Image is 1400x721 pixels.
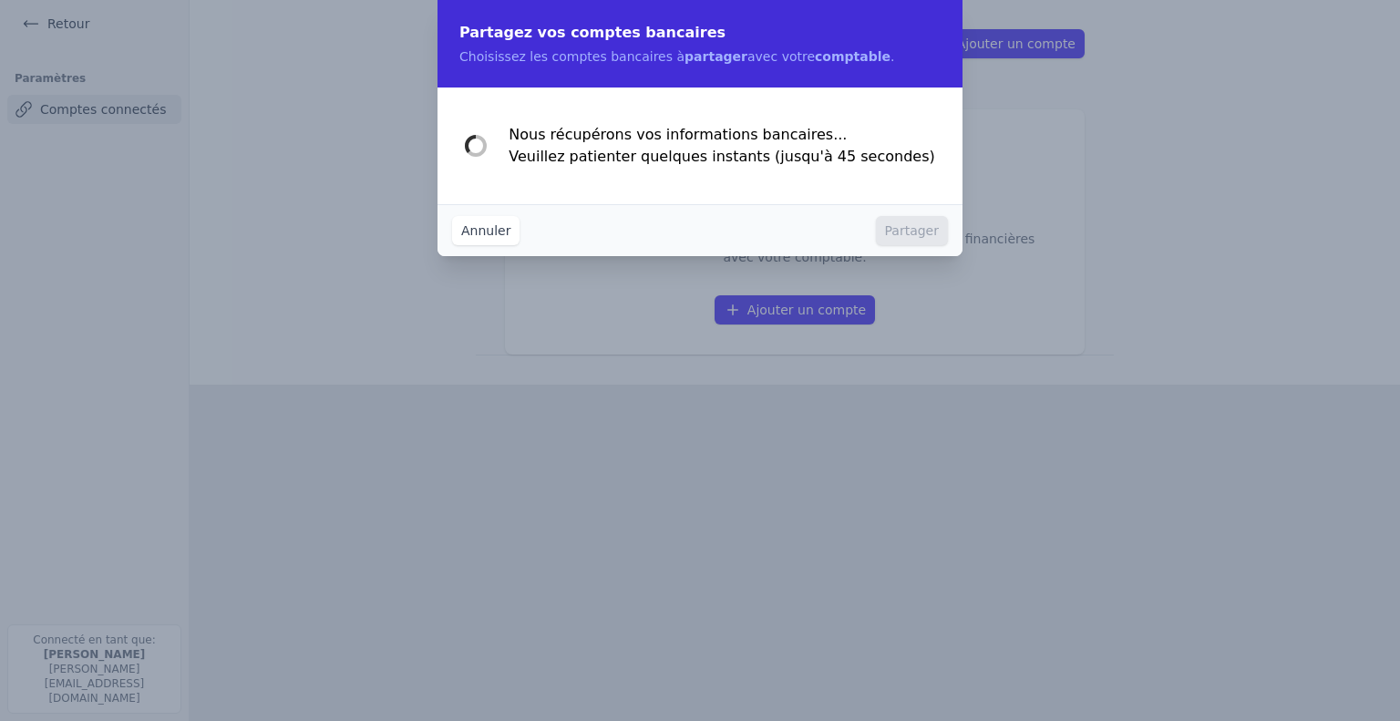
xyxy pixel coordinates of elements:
[452,216,520,245] button: Annuler
[685,49,747,64] strong: partager
[459,47,941,66] p: Choisissez les comptes bancaires à avec votre .
[459,22,941,44] h2: Partagez vos comptes bancaires
[876,216,948,245] button: Partager
[437,88,962,204] div: Nous récupérons vos informations bancaires... Veuillez patienter quelques instants (jusqu'à 45 se...
[815,49,890,64] strong: comptable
